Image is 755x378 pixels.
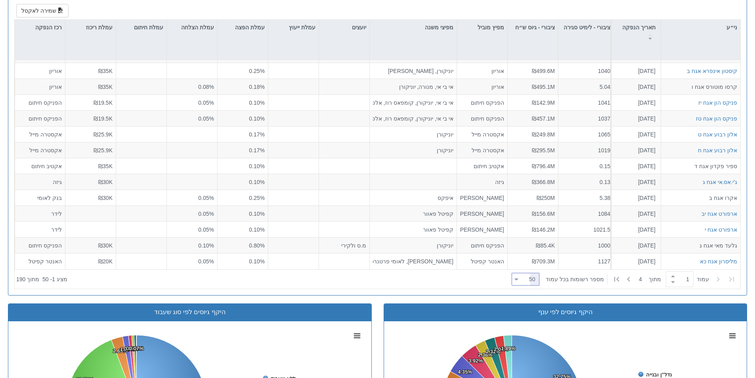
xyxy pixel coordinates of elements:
div: 1019 [562,146,610,154]
div: אקסטרה מייל [18,146,62,154]
div: קרסו מוטורס אגח ו [664,83,737,91]
div: 0.08% [170,83,214,91]
div: 0.15 [562,162,610,170]
div: 1127 [562,257,610,265]
div: [DATE] [614,130,656,138]
tspan: 2.32% [486,349,501,355]
span: ₪85.4K [536,242,555,249]
div: [DATE] [614,67,656,75]
div: עמלת הפצה [218,20,268,35]
div: עמלת הצלחה [167,20,217,35]
span: 4 [639,275,649,283]
div: האנטר קפיטל [18,257,62,265]
div: [PERSON_NAME] [460,210,504,218]
span: ₪366.8M [532,179,555,185]
div: 0.25% [221,67,265,75]
div: בנק לאומי [18,194,62,202]
span: ₪709.3M [532,258,555,265]
div: הפניקס חיתום [460,115,504,123]
span: ₪35K [98,84,113,90]
span: ₪19.5K [94,115,113,122]
div: 0.25% [221,194,265,202]
div: 0.10% [221,99,265,107]
div: 0.13 [562,178,610,186]
div: אלון רבוע אגח ח [698,146,737,154]
span: ₪146.2M [532,226,555,233]
span: ‏עמוד [697,275,709,283]
tspan: 4.35% [458,369,472,375]
button: ארפורט אגח י [705,226,737,234]
div: ספיר פקדון אגח ד [664,162,737,170]
div: אוריון [460,67,504,75]
div: 0.05% [170,99,214,107]
div: 1065 [562,130,610,138]
div: ארפורט אגח יב [701,210,737,218]
div: 0.10% [221,257,265,265]
div: 0.10% [221,226,265,234]
div: [DATE] [614,226,656,234]
div: איפקס [373,194,453,202]
div: 5.38 [562,194,610,202]
div: 0.10% [170,242,214,249]
div: הפניקס חיתום [460,242,504,249]
div: אקטיב חיתום [460,162,504,170]
div: 0.05% [170,226,214,234]
div: [DATE] [614,115,656,123]
tspan: נדל"ן ובנייה [646,372,672,378]
span: ₪499.6M [532,68,555,74]
div: 0.10% [221,162,265,170]
span: ‏מספר רשומות בכל עמוד [546,275,604,283]
div: פניקס הון אגח יז [698,99,737,107]
div: קפיטל פאוור [373,226,453,234]
div: אוריון [18,83,62,91]
div: אוריון [18,67,62,75]
span: ₪295.5M [532,147,555,154]
span: ₪20K [98,258,113,265]
div: הפניקס חיתום [18,242,62,249]
div: 1037 [562,115,610,123]
div: יועצים [319,20,369,35]
div: ני״ע [661,20,740,35]
div: 0.05% [170,194,214,202]
span: ₪19.5K [94,100,113,106]
span: ₪30K [98,179,113,185]
div: קפיטל פאוור [373,210,453,218]
div: ‏ מתוך [508,271,739,288]
div: [PERSON_NAME], לאומי פרטנרס, לידר, [PERSON_NAME], [PERSON_NAME] חיתום, איפקס, יוניקורן [373,257,453,265]
div: גיזה [18,178,62,186]
div: תאריך הנפקה [612,20,661,44]
div: [DATE] [614,162,656,170]
div: [DATE] [614,210,656,218]
div: 0.05% [170,210,214,218]
span: ₪30K [98,242,113,249]
div: מפיצי משנה [370,20,457,35]
div: הפניקס חיתום [18,99,62,107]
div: ‏מציג 1 - 50 ‏ מתוך 190 [16,271,67,288]
tspan: 3.92% [468,358,483,364]
tspan: 2.07% [494,346,508,352]
span: ₪250M [537,195,555,201]
span: ₪30K [98,195,113,201]
div: אקטיב חיתום [18,162,62,170]
div: יוניקורן [373,242,453,249]
div: 0.80% [221,242,265,249]
div: [DATE] [614,257,656,265]
tspan: 0.48% [128,345,143,351]
span: ₪25.9K [94,131,113,138]
div: [DATE] [614,146,656,154]
div: [PERSON_NAME] [460,226,504,234]
tspan: 0.07% [129,345,144,351]
button: שמירה לאקסל [16,4,69,17]
div: היקף גיוסים לפי ענף [390,308,741,317]
span: ₪142.9M [532,100,555,106]
div: אקסטרה מייל [460,130,504,138]
button: פניקס הון אגח טז [696,115,737,123]
tspan: 0.54% [126,345,141,351]
div: יוניקורן, [PERSON_NAME] [373,67,453,75]
div: 0.17% [221,146,265,154]
div: עמלת ריכוז [65,20,116,35]
div: [DATE] [614,194,656,202]
div: 1040 [562,67,610,75]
